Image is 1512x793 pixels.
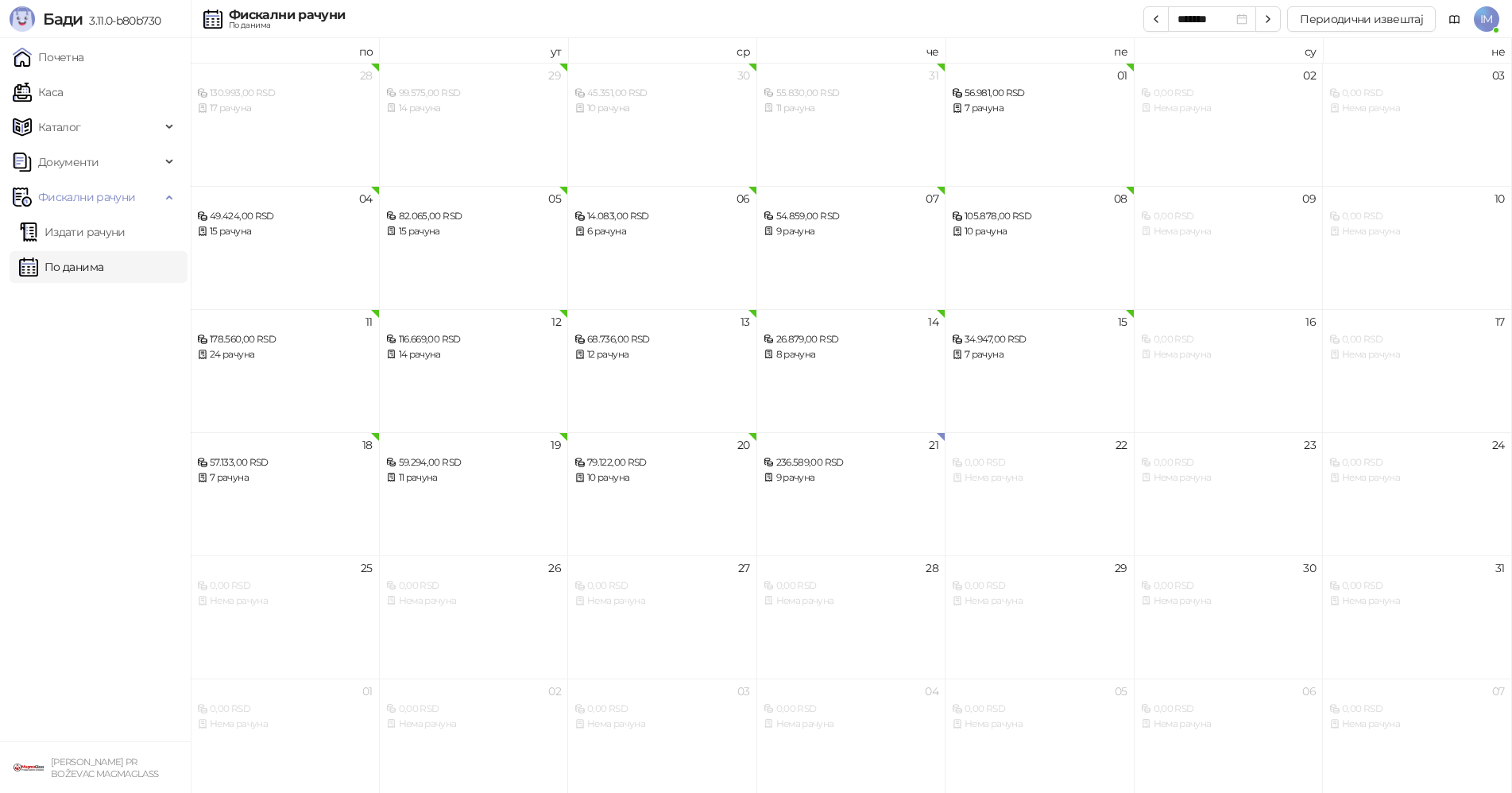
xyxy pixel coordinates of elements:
[10,6,35,32] img: Logo
[574,578,750,594] div: 0,00 RSD
[929,439,938,451] div: 21
[191,555,380,679] td: 2025-08-25
[757,38,946,63] th: че
[1141,347,1317,362] div: Нема рачуна
[13,41,84,73] a: Почетна
[19,216,126,248] a: Издати рачуни
[764,578,939,594] div: 0,00 RSD
[574,717,750,732] div: Нема рачуна
[229,21,345,29] div: По данима
[1329,101,1505,116] div: Нема рачуна
[574,224,750,239] div: 6 рачуна
[929,70,938,81] div: 31
[38,146,99,178] span: Документи
[83,14,160,28] span: 3.11.0-b80b730
[568,186,757,309] td: 2025-08-06
[197,470,373,485] div: 7 рачуна
[952,86,1127,101] div: 56.981,00 RSD
[925,686,938,697] div: 04
[229,9,345,21] div: Фискални рачуни
[386,717,562,732] div: Нема рачуна
[1474,6,1499,32] span: IM
[1141,594,1317,609] div: Нема рачуна
[757,555,946,679] td: 2025-08-28
[764,86,939,101] div: 55.830,00 RSD
[1305,316,1316,327] div: 16
[1323,309,1512,432] td: 2025-08-17
[1323,555,1512,679] td: 2025-08-31
[1135,432,1324,555] td: 2025-08-23
[359,193,373,204] div: 04
[1141,224,1317,239] div: Нема рачуна
[1492,70,1505,81] div: 03
[380,309,569,432] td: 2025-08-12
[360,70,373,81] div: 28
[197,101,373,116] div: 17 рачуна
[952,578,1127,594] div: 0,00 RSD
[1141,332,1317,347] div: 0,00 RSD
[764,702,939,717] div: 0,00 RSD
[1141,470,1317,485] div: Нема рачуна
[197,224,373,239] div: 15 рачуна
[197,717,373,732] div: Нема рачуна
[574,347,750,362] div: 12 рачуна
[1135,63,1324,186] td: 2025-08-02
[1135,186,1324,309] td: 2025-08-09
[952,332,1127,347] div: 34.947,00 RSD
[386,455,562,470] div: 59.294,00 RSD
[1329,347,1505,362] div: Нема рачуна
[197,209,373,224] div: 49.424,00 RSD
[945,309,1135,432] td: 2025-08-15
[1135,38,1324,63] th: су
[757,432,946,555] td: 2025-08-21
[386,347,562,362] div: 14 рачуна
[197,594,373,609] div: Нема рачуна
[386,101,562,116] div: 14 рачуна
[574,455,750,470] div: 79.122,00 RSD
[361,563,373,574] div: 25
[737,686,750,697] div: 03
[568,63,757,186] td: 2025-07-30
[1442,6,1468,32] a: Документација
[1329,332,1505,347] div: 0,00 RSD
[386,702,562,717] div: 0,00 RSD
[38,111,81,143] span: Каталог
[548,563,561,574] div: 26
[952,101,1127,116] div: 7 рачуна
[764,717,939,732] div: Нема рачуна
[1329,86,1505,101] div: 0,00 RSD
[574,470,750,485] div: 10 рачуна
[568,38,757,63] th: ср
[1141,578,1317,594] div: 0,00 RSD
[737,70,750,81] div: 30
[574,86,750,101] div: 45.351,00 RSD
[386,332,562,347] div: 116.669,00 RSD
[380,38,569,63] th: ут
[380,555,569,679] td: 2025-08-26
[764,470,939,485] div: 9 рачуна
[1304,439,1316,451] div: 23
[574,594,750,609] div: Нема рачуна
[952,347,1127,362] div: 7 рачуна
[1303,563,1316,574] div: 30
[1141,455,1317,470] div: 0,00 RSD
[952,455,1127,470] div: 0,00 RSD
[952,717,1127,732] div: Нема рачуна
[738,563,750,574] div: 27
[1135,555,1324,679] td: 2025-08-30
[757,63,946,186] td: 2025-07-31
[1329,717,1505,732] div: Нема рачуна
[1141,702,1317,717] div: 0,00 RSD
[1115,563,1127,574] div: 29
[945,186,1135,309] td: 2025-08-08
[926,193,938,204] div: 07
[191,309,380,432] td: 2025-08-11
[197,702,373,717] div: 0,00 RSD
[1323,38,1512,63] th: не
[362,686,373,697] div: 01
[945,38,1135,63] th: пе
[380,63,569,186] td: 2025-07-29
[548,70,561,81] div: 29
[362,439,373,451] div: 18
[1329,578,1505,594] div: 0,00 RSD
